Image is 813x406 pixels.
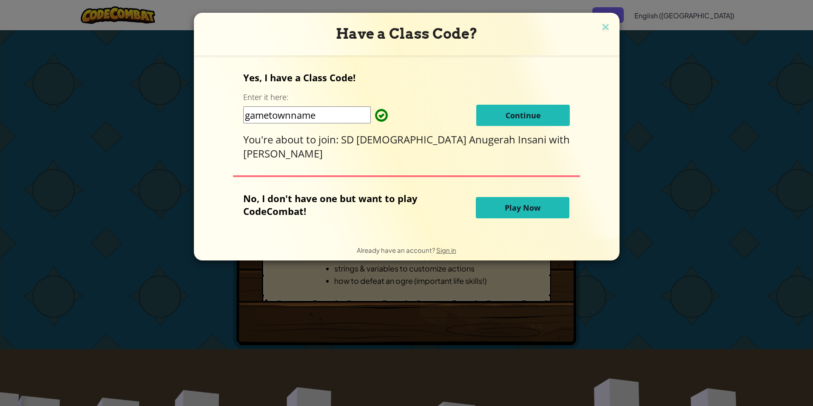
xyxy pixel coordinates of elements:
span: Have a Class Code? [336,25,478,42]
img: close icon [600,21,611,34]
span: You're about to join: [243,132,341,146]
span: SD [DEMOGRAPHIC_DATA] Anugerah Insani [341,132,549,146]
span: Play Now [505,203,540,213]
span: Already have an account? [357,246,436,254]
label: Enter it here: [243,92,288,103]
button: Continue [476,105,570,126]
p: No, I don't have one but want to play CodeCombat! [243,192,433,217]
span: with [549,132,570,146]
p: Yes, I have a Class Code! [243,71,570,84]
a: Sign in [436,246,456,254]
button: Play Now [476,197,569,218]
span: Continue [506,110,541,120]
span: [PERSON_NAME] [243,146,323,160]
